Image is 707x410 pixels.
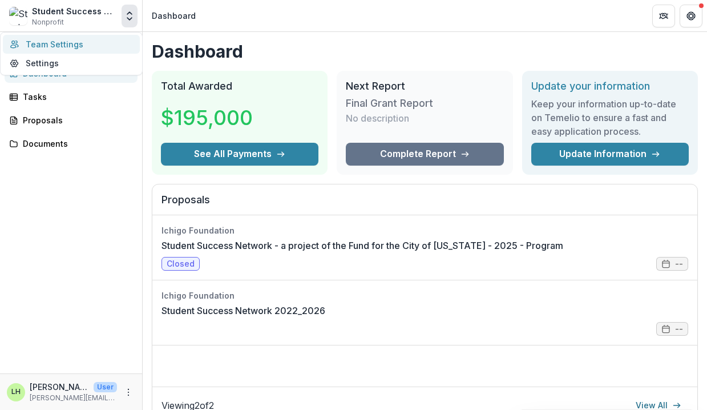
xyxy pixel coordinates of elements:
[346,97,433,110] h3: Final Grant Report
[161,80,318,93] h2: Total Awarded
[346,80,503,93] h2: Next Report
[122,385,135,399] button: More
[531,143,689,166] a: Update Information
[122,5,138,27] button: Open entity switcher
[531,80,689,93] h2: Update your information
[5,134,138,153] a: Documents
[30,393,117,403] p: [PERSON_NAME][EMAIL_ADDRESS][DOMAIN_NAME]
[11,388,21,396] div: Lucy Herz
[23,138,128,150] div: Documents
[161,239,563,252] a: Student Success Network - a project of the Fund for the City of [US_STATE] - 2025 - Program
[531,97,689,138] h3: Keep your information up-to-date on Temelio to ensure a fast and easy application process.
[161,143,318,166] button: See All Payments
[32,5,117,17] div: Student Success Network
[680,5,702,27] button: Get Help
[23,91,128,103] div: Tasks
[346,143,503,166] a: Complete Report
[94,382,117,392] p: User
[346,111,409,125] p: No description
[161,102,253,133] h3: $195,000
[5,111,138,130] a: Proposals
[23,114,128,126] div: Proposals
[147,7,200,24] nav: breadcrumb
[30,381,89,393] p: [PERSON_NAME]
[652,5,675,27] button: Partners
[152,10,196,22] div: Dashboard
[5,87,138,106] a: Tasks
[9,7,27,25] img: Student Success Network
[161,304,325,317] a: Student Success Network 2022_2026
[161,194,688,215] h2: Proposals
[32,17,64,27] span: Nonprofit
[152,41,698,62] h1: Dashboard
